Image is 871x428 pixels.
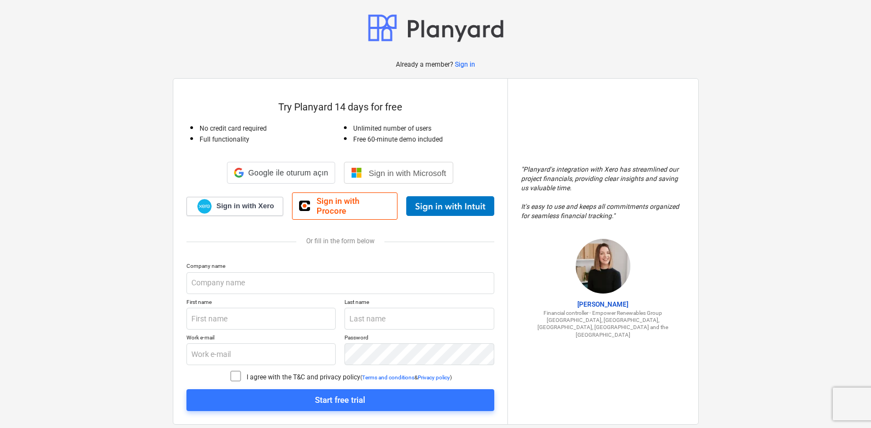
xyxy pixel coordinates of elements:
[186,262,494,272] p: Company name
[344,308,494,330] input: Last name
[292,192,397,220] a: Sign in with Procore
[353,124,494,133] p: Unlimited number of users
[248,168,328,177] span: Google ile oturum açın
[186,101,494,114] p: Try Planyard 14 days for free
[353,135,494,144] p: Free 60-minute demo included
[186,343,336,365] input: Work e-mail
[362,374,414,380] a: Terms and conditions
[576,239,630,294] img: Sharon Brown
[521,165,685,221] p: " Planyard's integration with Xero has streamlined our project financials, providing clear insigh...
[317,196,390,216] span: Sign in with Procore
[521,300,685,309] p: [PERSON_NAME]
[351,167,362,178] img: Microsoft logo
[360,374,452,381] p: ( & )
[455,60,475,69] a: Sign in
[315,393,365,407] div: Start free trial
[227,162,335,184] div: Google ile oturum açın
[521,309,685,316] p: Financial controller - Empower Renewables Group
[186,334,336,343] p: Work e-mail
[369,168,446,178] span: Sign in with Microsoft
[186,237,494,245] div: Or fill in the form below
[217,201,274,211] span: Sign in with Xero
[200,124,341,133] p: No credit card required
[186,308,336,330] input: First name
[186,298,336,308] p: First name
[247,373,360,382] p: I agree with the T&C and privacy policy
[418,374,450,380] a: Privacy policy
[186,197,284,216] a: Sign in with Xero
[396,60,455,69] p: Already a member?
[200,135,341,144] p: Full functionality
[197,199,212,214] img: Xero logo
[344,298,494,308] p: Last name
[186,272,494,294] input: Company name
[521,316,685,338] p: [GEOGRAPHIC_DATA], [GEOGRAPHIC_DATA], [GEOGRAPHIC_DATA], [GEOGRAPHIC_DATA] and the [GEOGRAPHIC_DATA]
[344,334,494,343] p: Password
[186,389,494,411] button: Start free trial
